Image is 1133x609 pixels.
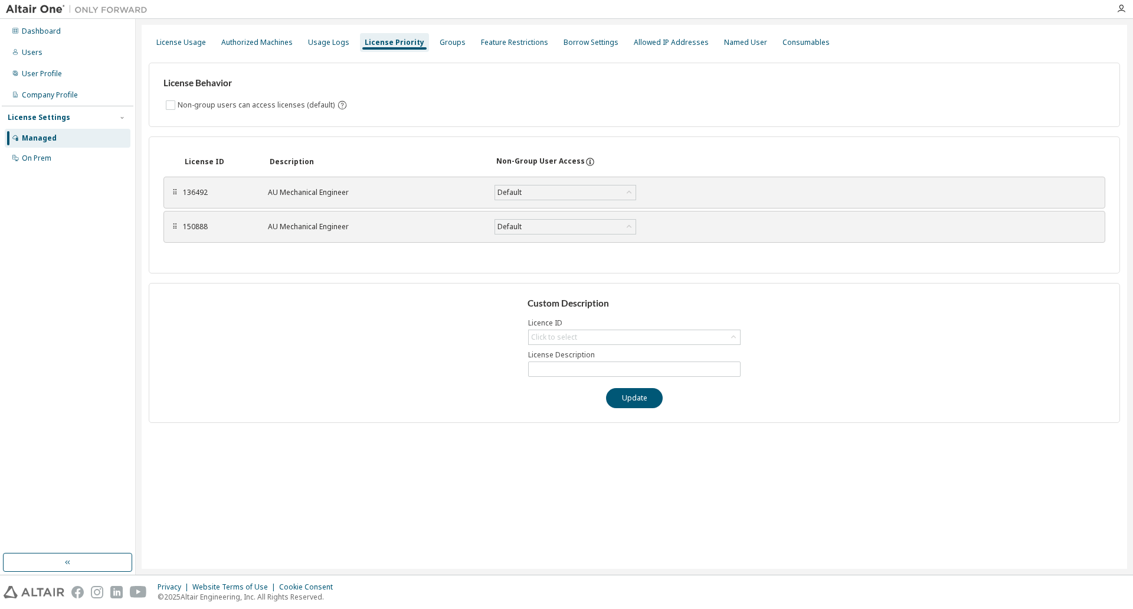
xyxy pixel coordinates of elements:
label: Non-group users can access licenses (default) [178,98,337,112]
div: Default [495,220,636,234]
button: Update [606,388,663,408]
img: altair_logo.svg [4,586,64,598]
div: Privacy [158,582,192,592]
img: facebook.svg [71,586,84,598]
p: © 2025 Altair Engineering, Inc. All Rights Reserved. [158,592,340,602]
div: 136492 [183,188,254,197]
div: Authorized Machines [221,38,293,47]
label: Licence ID [528,318,741,328]
div: User Profile [22,69,62,79]
div: Consumables [782,38,830,47]
div: AU Mechanical Engineer [268,222,480,232]
div: Description [270,157,482,167]
div: Click to select [531,333,577,342]
div: Click to select [529,330,740,344]
div: Named User [724,38,767,47]
div: Default [496,186,523,199]
div: On Prem [22,154,51,163]
div: Managed [22,133,57,143]
img: instagram.svg [91,586,103,598]
div: Website Terms of Use [192,582,279,592]
div: Default [496,220,523,233]
div: Feature Restrictions [481,38,548,47]
div: Company Profile [22,90,78,100]
img: linkedin.svg [110,586,123,598]
div: Users [22,48,42,57]
img: youtube.svg [130,586,147,598]
div: ⠿ [171,188,178,197]
div: ⠿ [171,222,178,232]
div: Allowed IP Addresses [634,38,709,47]
h3: License Behavior [163,77,346,89]
div: Usage Logs [308,38,349,47]
div: Groups [440,38,466,47]
div: License Usage [156,38,206,47]
div: Borrow Settings [564,38,618,47]
div: License Priority [365,38,424,47]
img: Altair One [6,4,153,15]
div: 150888 [183,222,254,232]
svg: By default any user not assigned to any group can access any license. Turn this setting off to di... [337,100,348,110]
label: License Description [528,350,741,360]
div: License ID [185,157,256,167]
div: AU Mechanical Engineer [268,188,480,197]
div: Dashboard [22,27,61,36]
div: Non-Group User Access [496,157,585,167]
h3: Custom Description [528,298,742,310]
div: Default [495,185,636,200]
div: Cookie Consent [279,582,340,592]
div: License Settings [8,113,70,122]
